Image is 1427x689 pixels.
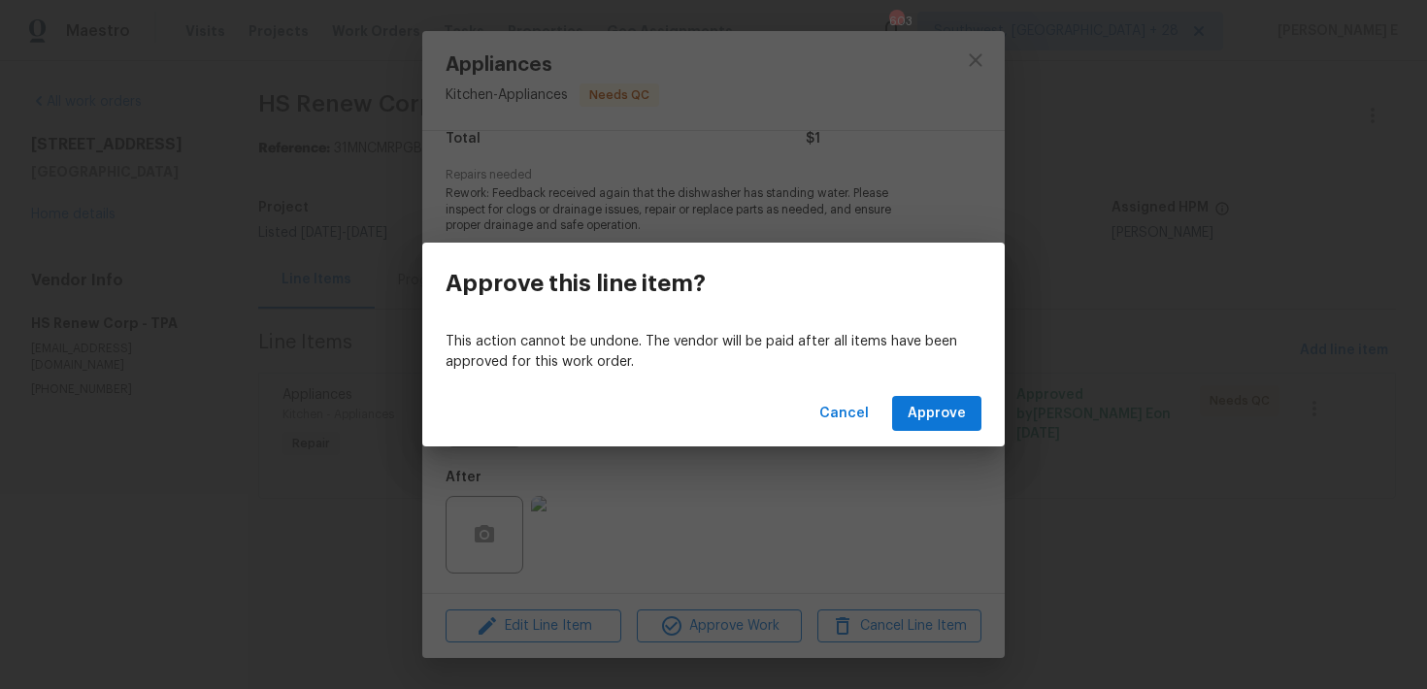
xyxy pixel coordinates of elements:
button: Approve [892,396,981,432]
span: Approve [908,402,966,426]
button: Cancel [812,396,877,432]
p: This action cannot be undone. The vendor will be paid after all items have been approved for this... [446,332,981,373]
span: Cancel [819,402,869,426]
h3: Approve this line item? [446,270,706,297]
